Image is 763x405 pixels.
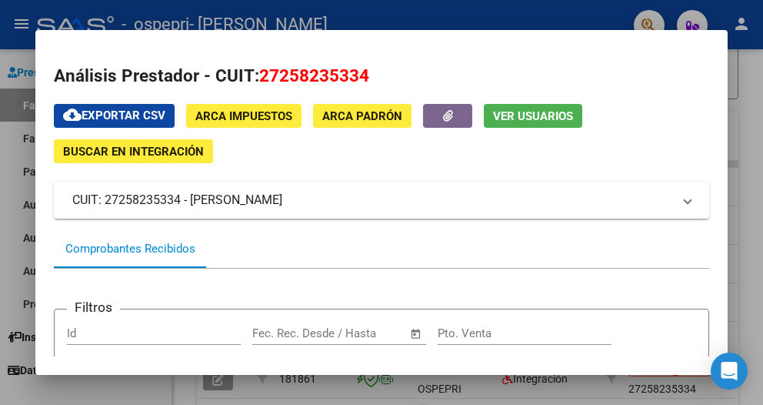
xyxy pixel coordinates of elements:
input: End date [316,326,391,340]
button: ARCA Impuestos [186,104,302,128]
span: Buscar en Integración [63,145,204,159]
mat-panel-title: CUIT: 27258235334 - [PERSON_NAME] [72,191,672,209]
div: Comprobantes Recibidos [65,240,195,258]
h2: Análisis Prestador - CUIT: [54,63,709,89]
h3: Filtros [67,297,120,317]
mat-icon: cloud_download [63,105,82,124]
span: 27258235334 [259,65,369,85]
span: ARCA Impuestos [195,109,292,123]
span: Exportar CSV [63,109,165,122]
input: Start date [252,326,302,340]
span: ARCA Padrón [322,109,402,123]
button: Exportar CSV [54,104,175,128]
span: Ver Usuarios [493,109,573,123]
button: Ver Usuarios [484,104,582,128]
button: Open calendar [408,325,425,343]
div: Open Intercom Messenger [711,353,748,390]
button: Buscar en Integración [54,139,213,163]
button: ARCA Padrón [313,104,411,128]
mat-expansion-panel-header: CUIT: 27258235334 - [PERSON_NAME] [54,182,709,219]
